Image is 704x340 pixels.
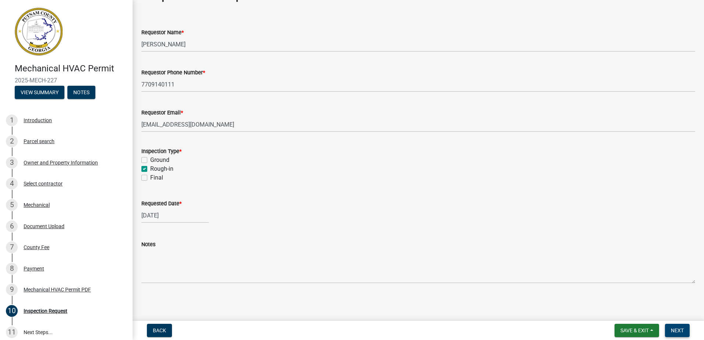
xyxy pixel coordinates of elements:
[6,220,18,232] div: 6
[153,327,166,333] span: Back
[141,208,209,223] input: mm/dd/yyyy
[150,156,169,164] label: Ground
[24,118,52,123] div: Introduction
[6,326,18,338] div: 11
[6,178,18,190] div: 4
[150,173,163,182] label: Final
[147,324,172,337] button: Back
[15,77,118,84] span: 2025-MECH-227
[24,287,91,292] div: Mechanical HVAC Permit PDF
[24,266,44,271] div: Payment
[6,284,18,295] div: 9
[615,324,659,337] button: Save & Exit
[15,86,64,99] button: View Summary
[141,201,182,206] label: Requested Date
[24,202,50,208] div: Mechanical
[6,263,18,275] div: 8
[24,160,98,165] div: Owner and Property Information
[24,181,63,186] div: Select contractor
[67,86,95,99] button: Notes
[6,157,18,169] div: 3
[6,305,18,317] div: 10
[6,199,18,211] div: 5
[6,114,18,126] div: 1
[15,63,127,74] h4: Mechanical HVAC Permit
[15,90,64,96] wm-modal-confirm: Summary
[141,149,182,154] label: Inspection Type
[141,110,183,116] label: Requestor Email
[665,324,690,337] button: Next
[67,90,95,96] wm-modal-confirm: Notes
[150,164,173,173] label: Rough-in
[15,8,63,56] img: Putnam County, Georgia
[24,139,54,144] div: Parcel search
[6,135,18,147] div: 2
[141,242,155,247] label: Notes
[6,241,18,253] div: 7
[671,327,684,333] span: Next
[620,327,649,333] span: Save & Exit
[24,308,67,314] div: Inspection Request
[141,70,205,75] label: Requestor Phone Number
[24,245,49,250] div: County Fee
[24,224,64,229] div: Document Upload
[141,30,184,35] label: Requestor Name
